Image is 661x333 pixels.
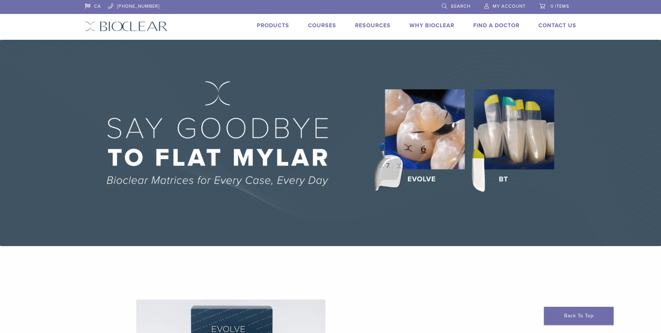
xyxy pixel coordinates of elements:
[409,22,454,29] a: Why Bioclear
[551,3,569,9] span: 0 items
[355,22,391,29] a: Resources
[493,3,525,9] span: My Account
[544,307,614,325] a: Back To Top
[85,21,168,31] img: Bioclear
[538,22,576,29] a: Contact Us
[451,3,470,9] span: Search
[473,22,520,29] a: Find A Doctor
[257,22,289,29] a: Products
[308,22,336,29] a: Courses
